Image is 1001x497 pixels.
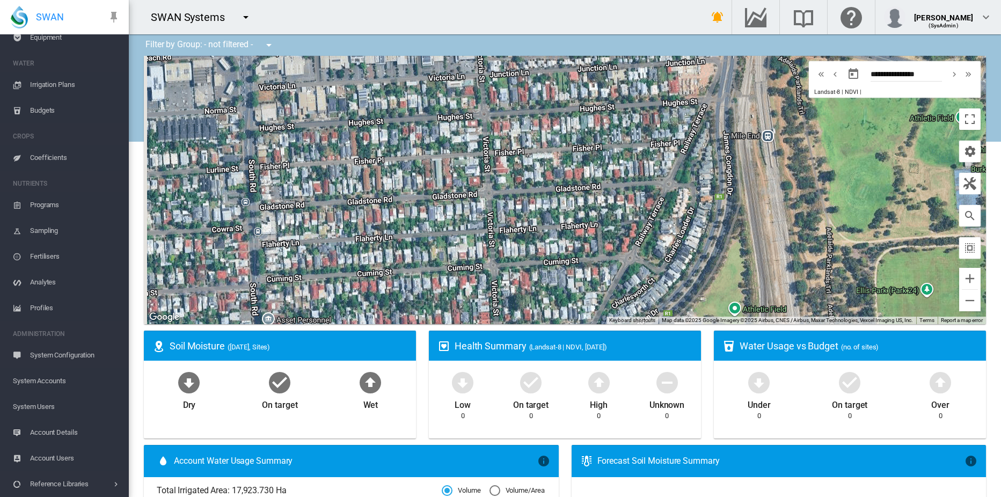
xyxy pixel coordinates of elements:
[757,411,761,421] div: 0
[980,11,992,24] md-icon: icon-chevron-down
[662,317,913,323] span: Map data ©2025 Google Imagery ©2025 Airbus, CNES / Airbus, Maxar Technologies, Vexcel Imaging US,...
[262,395,297,411] div: On target
[947,68,961,81] button: icon-chevron-right
[137,34,283,56] div: Filter by Group: - not filtered -
[157,455,170,467] md-icon: icon-water
[11,6,28,28] img: SWAN-Landscape-Logo-Colour-drop.png
[30,269,120,295] span: Analytes
[30,192,120,218] span: Programs
[13,394,120,420] span: System Users
[711,11,724,24] md-icon: icon-bell-ring
[455,339,692,353] div: Health Summary
[30,445,120,471] span: Account Users
[959,108,981,130] button: Toggle fullscreen view
[848,411,852,421] div: 0
[489,486,545,496] md-radio-button: Volume/Area
[814,68,828,81] button: icon-chevron-double-left
[597,455,965,467] div: Forecast Soil Moisture Summary
[580,455,593,467] md-icon: icon-thermometer-lines
[665,411,669,421] div: 0
[258,34,280,56] button: icon-menu-down
[442,486,480,496] md-radio-button: Volume
[590,395,608,411] div: High
[860,89,861,96] span: |
[963,242,976,254] md-icon: icon-select-all
[239,11,252,24] md-icon: icon-menu-down
[832,395,867,411] div: On target
[829,68,841,81] md-icon: icon-chevron-left
[183,395,196,411] div: Dry
[176,369,202,395] md-icon: icon-arrow-down-bold-circle
[837,369,863,395] md-icon: icon-checkbox-marked-circle
[437,340,450,353] md-icon: icon-heart-box-outline
[743,11,769,24] md-icon: Go to the Data Hub
[30,72,120,98] span: Irrigation Plans
[586,369,612,395] md-icon: icon-arrow-up-bold-circle
[843,63,864,85] button: md-calendar
[740,339,977,353] div: Water Usage vs Budget
[174,455,537,467] span: Account Water Usage Summary
[927,369,953,395] md-icon: icon-arrow-up-bold-circle
[959,205,981,226] button: icon-magnify
[13,325,120,342] span: ADMINISTRATION
[963,145,976,158] md-icon: icon-cog
[13,368,120,394] span: System Accounts
[948,68,960,81] md-icon: icon-chevron-right
[147,310,182,324] a: Open this area in Google Maps (opens a new window)
[748,395,771,411] div: Under
[262,39,275,52] md-icon: icon-menu-down
[959,237,981,259] button: icon-select-all
[914,8,973,19] div: [PERSON_NAME]
[941,317,983,323] a: Report a map error
[450,369,476,395] md-icon: icon-arrow-down-bold-circle
[815,68,827,81] md-icon: icon-chevron-double-left
[30,420,120,445] span: Account Details
[357,369,383,395] md-icon: icon-arrow-up-bold-circle
[746,369,772,395] md-icon: icon-arrow-down-bold-circle
[959,290,981,311] button: Zoom out
[707,6,728,28] button: icon-bell-ring
[959,268,981,289] button: Zoom in
[13,55,120,72] span: WATER
[959,141,981,162] button: icon-cog
[30,471,112,497] span: Reference Libraries
[30,295,120,321] span: Profiles
[529,343,607,351] span: (Landsat-8 | NDVI, [DATE])
[228,343,271,351] span: ([DATE], Sites)
[919,317,934,323] a: Terms
[13,128,120,145] span: CROPS
[30,98,120,123] span: Budgets
[518,369,544,395] md-icon: icon-checkbox-marked-circle
[461,411,465,421] div: 0
[828,68,842,81] button: icon-chevron-left
[929,23,958,28] span: (SysAdmin)
[963,209,976,222] md-icon: icon-magnify
[152,340,165,353] md-icon: icon-map-marker-radius
[597,411,601,421] div: 0
[513,395,549,411] div: On target
[791,11,816,24] md-icon: Search the knowledge base
[838,11,864,24] md-icon: Click here for help
[30,25,120,50] span: Equipment
[151,10,235,25] div: SWAN Systems
[147,310,182,324] img: Google
[537,455,550,467] md-icon: icon-information
[884,6,905,28] img: profile.jpg
[455,395,471,411] div: Low
[722,340,735,353] md-icon: icon-cup-water
[961,68,975,81] button: icon-chevron-double-right
[654,369,680,395] md-icon: icon-minus-circle
[962,68,974,81] md-icon: icon-chevron-double-right
[609,317,655,324] button: Keyboard shortcuts
[529,411,533,421] div: 0
[107,11,120,24] md-icon: icon-pin
[931,395,949,411] div: Over
[363,395,378,411] div: Wet
[157,485,442,496] span: Total Irrigated Area: 17,923.730 Ha
[30,342,120,368] span: System Configuration
[814,89,858,96] span: Landsat-8 | NDVI
[36,10,64,24] span: SWAN
[841,343,879,351] span: (no. of sites)
[13,175,120,192] span: NUTRIENTS
[267,369,293,395] md-icon: icon-checkbox-marked-circle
